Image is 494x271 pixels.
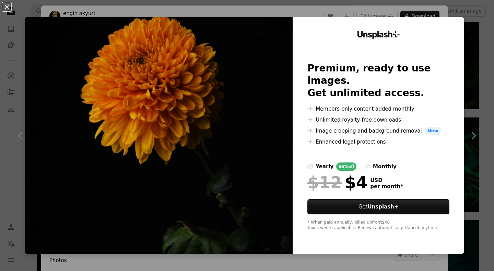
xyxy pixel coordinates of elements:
[307,173,367,191] div: $4
[307,199,449,214] button: GetUnsplash+
[425,127,441,135] span: New
[370,177,403,183] span: USD
[307,164,313,169] input: yearly66%off
[307,138,449,146] li: Enhanced legal protections
[373,162,397,171] div: monthly
[307,220,449,231] div: * When paid annually, billed upfront $48 Taxes where applicable. Renews automatically. Cancel any...
[307,62,449,99] h2: Premium, ready to use images. Get unlimited access.
[370,183,403,190] span: per month *
[365,164,370,169] input: monthly
[307,127,449,135] li: Image cropping and background removal
[307,173,342,191] span: $12
[316,162,333,171] div: yearly
[367,204,398,210] strong: Unsplash+
[336,162,356,171] div: 66% off
[307,105,449,113] li: Members-only content added monthly
[307,116,449,124] li: Unlimited royalty-free downloads
[25,17,293,254] img: premium_photo-1674529969582-80cfca991fb4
